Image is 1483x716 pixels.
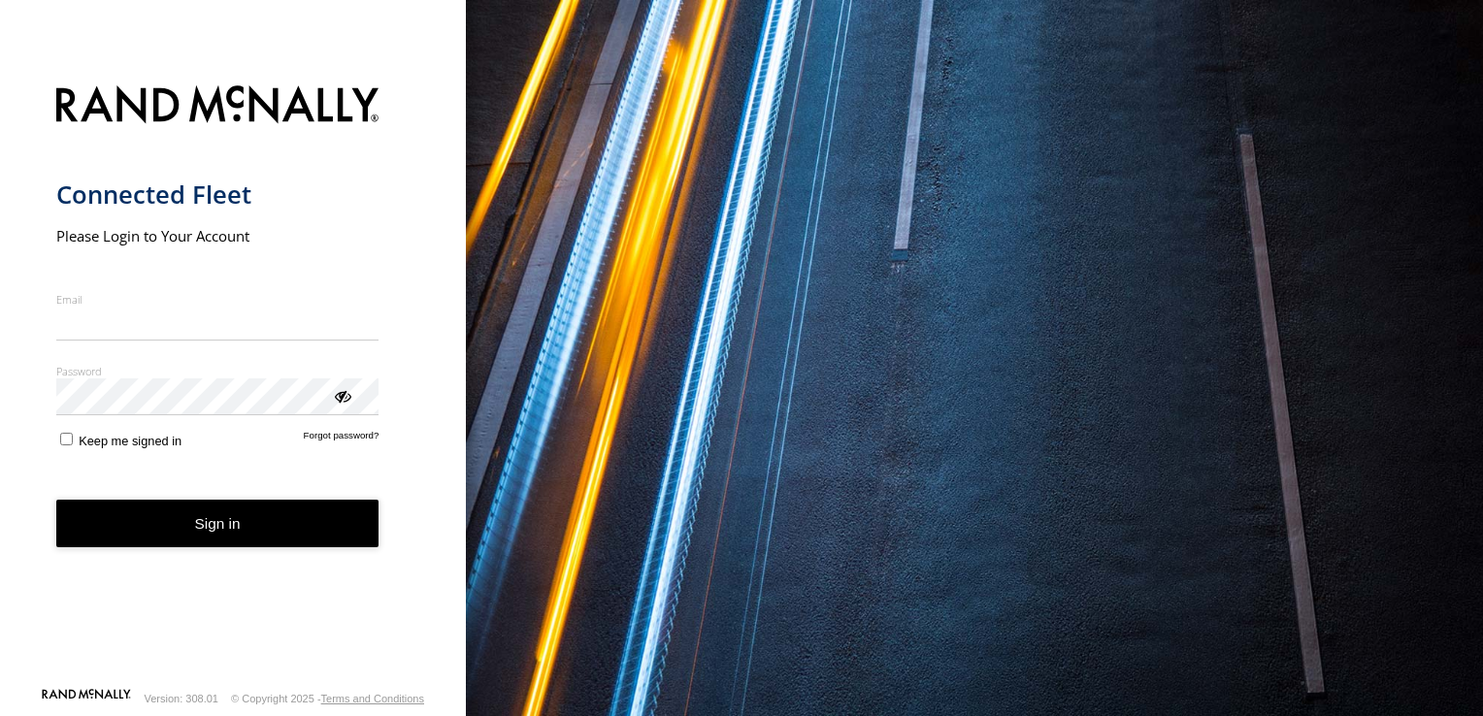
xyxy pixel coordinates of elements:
[56,179,379,211] h1: Connected Fleet
[79,434,181,448] span: Keep me signed in
[332,385,351,405] div: ViewPassword
[321,693,424,704] a: Terms and Conditions
[56,226,379,245] h2: Please Login to Your Account
[231,693,424,704] div: © Copyright 2025 -
[60,433,73,445] input: Keep me signed in
[56,364,379,378] label: Password
[56,292,379,307] label: Email
[145,693,218,704] div: Version: 308.01
[56,74,411,687] form: main
[304,430,379,448] a: Forgot password?
[56,500,379,547] button: Sign in
[56,81,379,131] img: Rand McNally
[42,689,131,708] a: Visit our Website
